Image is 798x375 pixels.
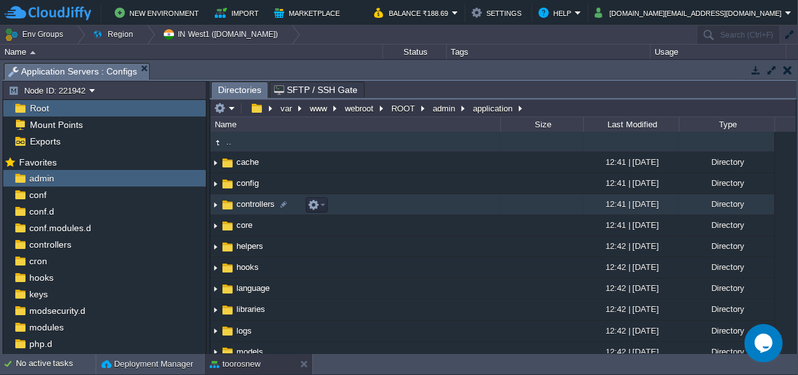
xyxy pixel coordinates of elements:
img: AMDAwAAAACH5BAEAAAAALAAAAAABAAEAAAICRAEAOw== [210,322,221,341]
div: 12:42 | [DATE] [583,342,679,362]
a: Root [27,103,51,114]
div: Directory [679,278,774,298]
a: cron [27,255,49,267]
img: AMDAwAAAACH5BAEAAAAALAAAAAABAAEAAAICRAEAOw== [210,258,221,278]
button: Settings [472,5,525,20]
button: Deployment Manager [101,358,193,371]
button: ROOT [389,103,418,114]
img: AMDAwAAAACH5BAEAAAAALAAAAAABAAEAAAICRAEAOw== [221,261,235,275]
div: Last Modified [584,117,679,132]
img: AMDAwAAAACH5BAEAAAAALAAAAAABAAEAAAICRAEAOw== [221,198,235,212]
div: Directory [679,215,774,235]
img: AMDAwAAAACH5BAEAAAAALAAAAAABAAEAAAICRAEAOw== [210,301,221,320]
button: www [308,103,330,114]
a: hooks [27,272,55,283]
a: libraries [235,304,267,315]
button: application [471,103,516,114]
div: 12:42 | [DATE] [583,299,679,319]
img: AMDAwAAAACH5BAEAAAAALAAAAAABAAEAAAICRAEAOw== [221,219,235,233]
button: Region [92,25,138,43]
input: Click to enter the path [210,99,796,117]
a: helpers [235,241,265,251]
img: AMDAwAAAACH5BAEAAAAALAAAAAABAAEAAAICRAEAOw== [221,345,235,359]
a: conf.d [27,206,56,217]
button: webroot [343,103,377,114]
div: Directory [679,321,774,341]
a: core [235,220,254,230]
div: 12:42 | [DATE] [583,257,679,277]
a: admin [27,173,56,184]
div: Directory [679,173,774,193]
div: No active tasks [16,354,96,374]
div: Tags [447,45,650,59]
button: IN West1 ([DOMAIN_NAME]) [163,25,282,43]
button: var [279,103,295,114]
a: config [235,178,261,188]
a: modsecurity.d [27,305,87,316]
a: logs [235,325,254,336]
div: 12:42 | [DATE] [583,236,679,256]
a: keys [27,288,50,300]
button: admin [431,103,458,114]
div: Name [212,117,500,132]
span: Exports [27,136,62,147]
div: 12:41 | [DATE] [583,215,679,235]
img: AMDAwAAAACH5BAEAAAAALAAAAAABAAEAAAICRAEAOw== [210,216,221,236]
img: AMDAwAAAACH5BAEAAAAALAAAAAABAAEAAAICRAEAOw== [210,174,221,194]
div: Status [384,45,446,59]
img: AMDAwAAAACH5BAEAAAAALAAAAAABAAEAAAICRAEAOw== [210,237,221,257]
a: hooks [235,262,261,272]
button: [DOMAIN_NAME][EMAIL_ADDRESS][DOMAIN_NAME] [595,5,785,20]
a: conf [27,189,48,201]
a: language [235,283,272,294]
a: modules [27,322,66,333]
div: Directory [679,236,774,256]
div: Directory [679,152,774,172]
div: Directory [679,299,774,319]
span: Mount Points [27,119,85,131]
a: php.d [27,338,54,350]
a: cache [235,157,261,167]
a: conf.modules.d [27,222,93,234]
img: AMDAwAAAACH5BAEAAAAALAAAAAABAAEAAAICRAEAOw== [210,195,221,215]
a: .. [224,136,233,147]
div: Size [502,117,583,132]
div: Name [1,45,382,59]
a: models [235,346,265,357]
div: 12:41 | [DATE] [583,194,679,214]
button: Help [539,5,575,20]
img: CloudJiffy [4,5,91,21]
a: controllers [235,199,277,209]
img: AMDAwAAAACH5BAEAAAAALAAAAAABAAEAAAICRAEAOw== [210,153,221,173]
img: AMDAwAAAACH5BAEAAAAALAAAAAABAAEAAAICRAEAOw== [221,324,235,338]
div: 12:41 | [DATE] [583,152,679,172]
button: toorosnew [210,358,261,371]
button: Node ID: 221942 [8,85,89,96]
img: AMDAwAAAACH5BAEAAAAALAAAAAABAAEAAAICRAEAOw== [210,343,221,362]
img: AMDAwAAAACH5BAEAAAAALAAAAAABAAEAAAICRAEAOw== [30,51,36,54]
span: Application Servers : Configs [8,64,137,80]
img: AMDAwAAAACH5BAEAAAAALAAAAAABAAEAAAICRAEAOw== [210,136,224,150]
div: 12:42 | [DATE] [583,278,679,298]
div: Usage [651,45,786,59]
div: 12:41 | [DATE] [583,173,679,193]
div: Type [680,117,774,132]
img: AMDAwAAAACH5BAEAAAAALAAAAAABAAEAAAICRAEAOw== [221,282,235,296]
img: AMDAwAAAACH5BAEAAAAALAAAAAABAAEAAAICRAEAOw== [221,303,235,317]
span: Favorites [17,157,59,168]
button: Env Groups [4,25,68,43]
a: controllers [27,239,73,250]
